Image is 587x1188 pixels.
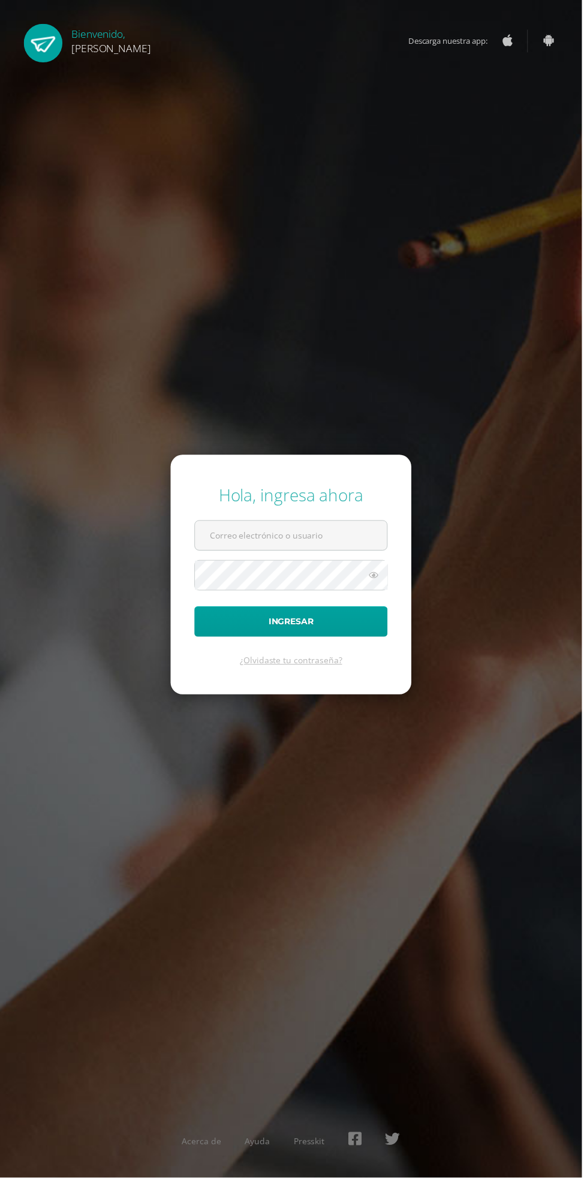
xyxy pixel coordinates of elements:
[72,41,152,56] span: [PERSON_NAME]
[183,1145,223,1157] a: Acerca de
[242,660,345,672] a: ¿Olvidaste tu contraseña?
[197,525,390,555] input: Correo electrónico o usuario
[196,612,391,642] button: Ingresar
[196,488,391,510] div: Hola, ingresa ahora
[412,30,504,53] span: Descarga nuestra app:
[247,1145,272,1157] a: Ayuda
[72,24,152,56] div: Bienvenido,
[296,1145,327,1157] a: Presskit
